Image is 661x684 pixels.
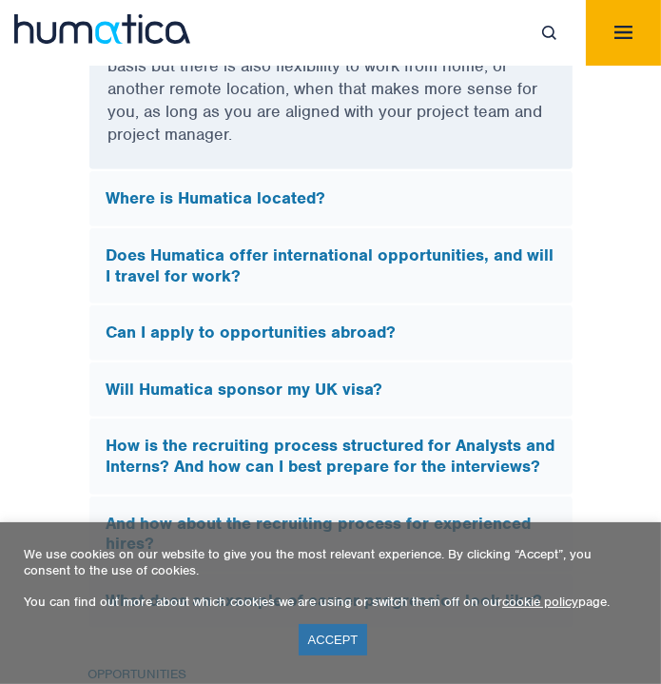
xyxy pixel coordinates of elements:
[107,436,555,477] h5: How is the recruiting process structured for Analysts and Interns? And how can I best prepare for...
[107,380,555,401] h5: Will Humatica sponsor my UK visa?
[108,9,554,169] p: We also have a culture of hybrid-working in all of our locations. We love to see you in the offic...
[502,594,578,610] a: cookie policy
[542,26,556,40] img: search_icon
[299,624,368,655] a: ACCEPT
[107,188,555,209] h5: Where is Humatica located?
[614,26,632,39] img: menuicon
[24,594,637,610] p: You can find out more about which cookies we are using or switch them off on our page.
[107,245,555,286] h5: Does Humatica offer international opportunities, and will I travel for work?
[107,322,555,343] h5: Can I apply to opportunities abroad?
[107,514,555,555] h5: And how about the recruiting process for experienced hires?
[24,546,637,578] p: We use cookies on our website to give you the most relevant experience. By clicking “Accept”, you...
[14,14,190,44] img: logo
